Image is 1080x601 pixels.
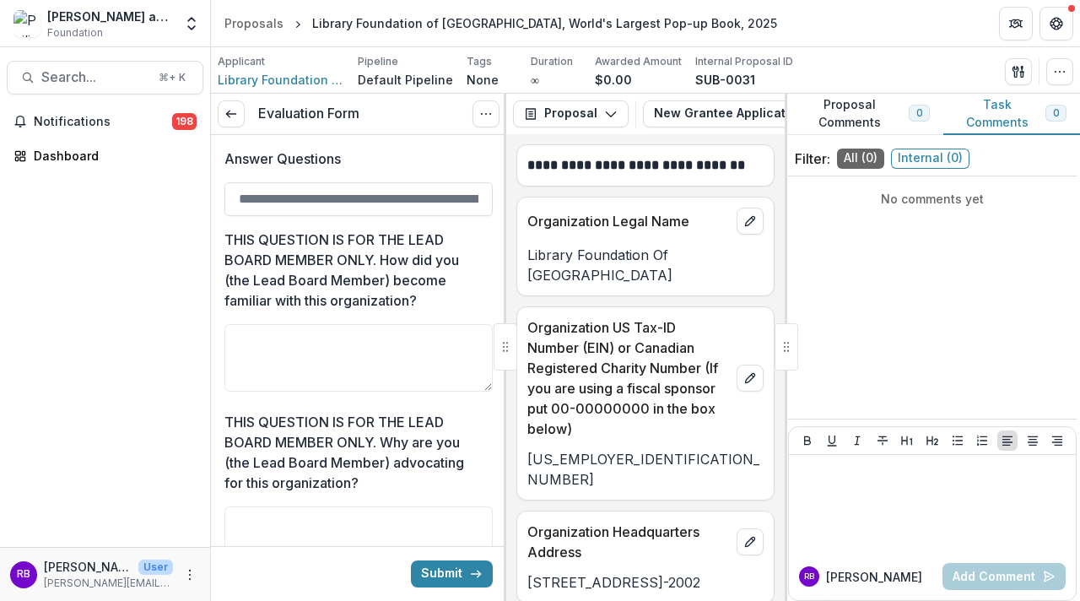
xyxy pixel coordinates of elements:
button: Italicize [847,430,867,451]
button: Heading 2 [922,430,942,451]
p: THIS QUESTION IS FOR THE LEAD BOARD MEMBER ONLY. Why are you (the Lead Board Member) advocating f... [224,412,483,493]
p: [STREET_ADDRESS]-2002 [527,572,764,593]
button: Align Left [997,430,1018,451]
p: [PERSON_NAME][EMAIL_ADDRESS][DOMAIN_NAME] [44,576,173,591]
button: Bold [797,430,818,451]
button: Underline [822,430,842,451]
p: Library Foundation Of [GEOGRAPHIC_DATA] [527,245,764,285]
span: All ( 0 ) [837,149,884,169]
p: [PERSON_NAME] [826,568,922,586]
a: Proposals [218,11,290,35]
p: No comments yet [795,190,1070,208]
button: Heading 1 [897,430,917,451]
button: More [180,565,200,585]
p: Applicant [218,54,265,69]
button: Get Help [1039,7,1073,41]
span: 0 [1053,107,1059,119]
p: THIS QUESTION IS FOR THE LEAD BOARD MEMBER ONLY. How did you (the Lead Board Member) become famil... [224,230,483,311]
span: Notifications [34,115,172,129]
button: Bullet List [948,430,968,451]
div: Dashboard [34,147,190,165]
p: Filter: [795,149,830,169]
button: New Grantee Application [643,100,856,127]
p: Answer Questions [224,149,341,169]
button: edit [737,365,764,392]
span: Foundation [47,25,103,41]
button: Add Comment [942,563,1066,590]
div: Library Foundation of [GEOGRAPHIC_DATA], World's Largest Pop-up Book, 2025 [312,14,777,32]
p: Internal Proposal ID [695,54,793,69]
button: Ordered List [972,430,992,451]
span: 198 [172,113,197,130]
div: Proposals [224,14,283,32]
span: Search... [41,69,148,85]
button: Partners [999,7,1033,41]
div: ⌘ + K [155,68,189,87]
button: Align Center [1023,430,1043,451]
div: Rebecca Bloch [17,569,30,580]
div: [PERSON_NAME] and [PERSON_NAME] Foundation [47,8,173,25]
p: Organization US Tax-ID Number (EIN) or Canadian Registered Charity Number (If you are using a fis... [527,317,730,439]
p: SUB-0031 [695,71,755,89]
span: 0 [916,107,922,119]
button: edit [737,528,764,555]
p: Duration [531,54,573,69]
button: Task Comments [943,94,1080,135]
nav: breadcrumb [218,11,784,35]
p: Organization Legal Name [527,211,730,231]
button: Search... [7,61,203,95]
p: None [467,71,499,89]
p: Tags [467,54,492,69]
div: Rebecca Bloch [804,572,814,581]
a: Library Foundation Of [GEOGRAPHIC_DATA] [218,71,344,89]
span: Internal ( 0 ) [891,149,969,169]
button: Notifications198 [7,108,203,135]
p: Pipeline [358,54,398,69]
button: Strike [872,430,893,451]
p: $0.00 [595,71,632,89]
p: Awarded Amount [595,54,682,69]
button: Proposal [513,100,629,127]
p: Organization Headquarters Address [527,522,730,562]
a: Dashboard [7,142,203,170]
button: edit [737,208,764,235]
button: Open entity switcher [180,7,203,41]
p: [US_EMPLOYER_IDENTIFICATION_NUMBER] [527,449,764,490]
button: Proposal Comments [785,94,943,135]
p: [PERSON_NAME] [44,558,132,576]
button: Options [472,100,499,127]
button: Align Right [1047,430,1067,451]
p: ∞ [531,71,539,89]
p: User [138,560,173,575]
img: Philip and Muriel Berman Foundation [13,10,40,37]
h3: Evaluation Form [258,106,359,122]
button: Submit [411,560,493,587]
p: Default Pipeline [358,71,453,89]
